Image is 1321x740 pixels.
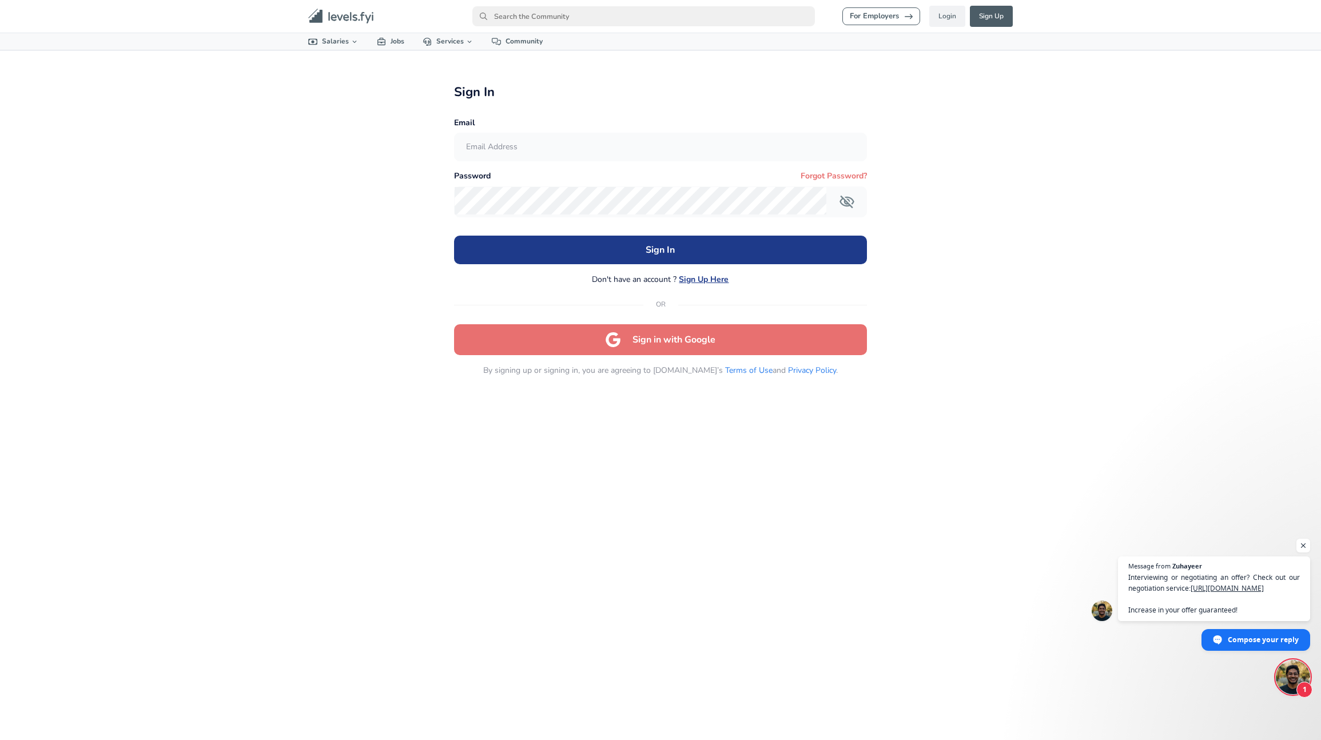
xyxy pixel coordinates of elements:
nav: primary [295,5,1026,28]
div: Email [454,118,867,128]
span: 1 [1296,682,1312,698]
span: Password [454,172,491,181]
a: Jobs [368,33,413,50]
span: Message from [1128,563,1171,569]
button: Toggle password visibility [832,187,862,217]
button: Sign In [454,236,867,264]
a: Privacy Policy [788,365,836,376]
a: For Employers [842,7,920,25]
span: Don't have an account ? [592,273,677,285]
a: Terms of Use [725,365,773,376]
span: Interviewing or negotiating an offer? Check out our negotiation service: Increase in your offer g... [1128,572,1300,615]
h2: Sign In [454,85,867,100]
input: Email Address [455,133,866,161]
a: Sign Up [970,6,1013,27]
a: Login [929,6,965,27]
button: Forgot Password? [801,170,867,182]
button: Sign Up Here [679,274,729,285]
a: Salaries [299,33,368,50]
div: OR [454,299,867,311]
span: Zuhayeer [1172,563,1202,569]
input: Search the Community [472,6,815,26]
a: Services [413,33,483,50]
p: By signing up or signing in, you are agreeing to [DOMAIN_NAME]’s and . [454,364,867,376]
div: Open chat [1276,660,1310,694]
a: Community [483,33,552,50]
button: Sign in with Google [454,324,867,355]
span: Compose your reply [1228,630,1299,650]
